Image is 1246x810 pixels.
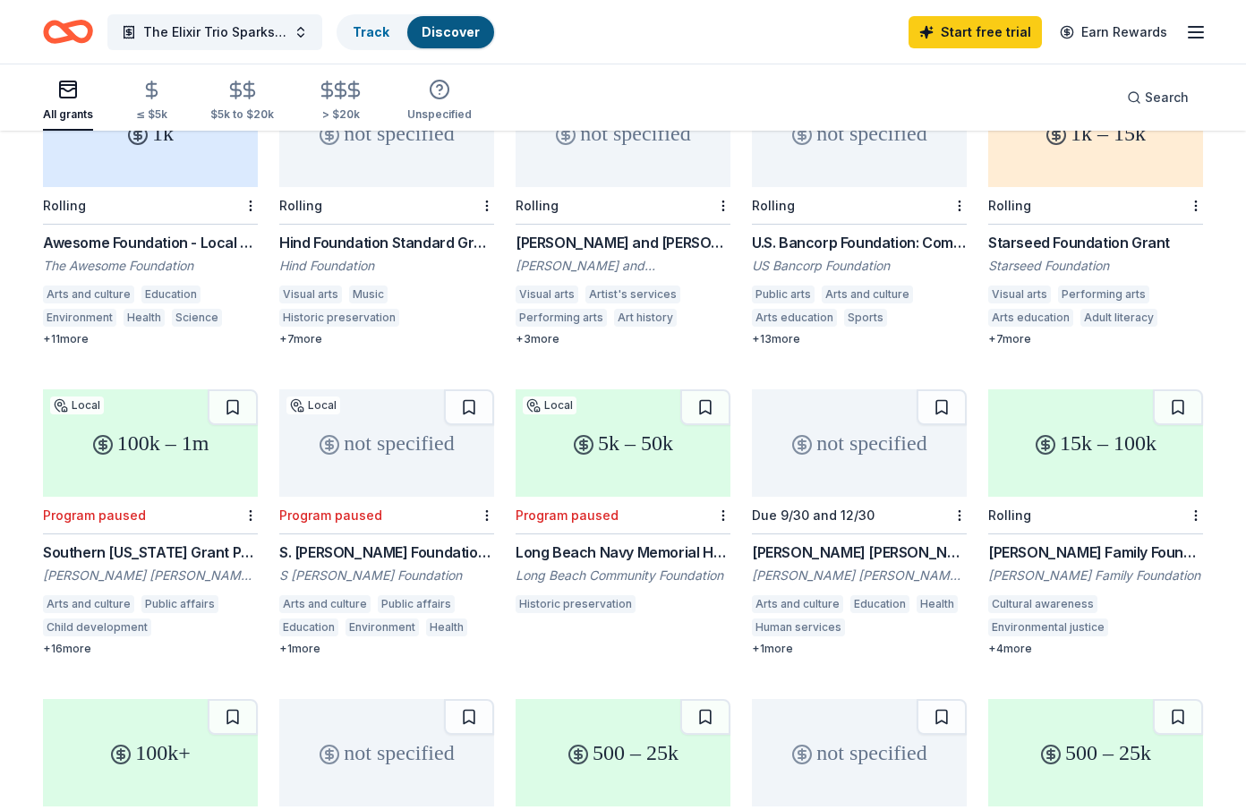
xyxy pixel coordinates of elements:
a: Start free trial [909,16,1042,48]
div: Visual arts [279,286,342,303]
div: Cultural awareness [988,595,1097,613]
a: Earn Rewards [1049,16,1178,48]
div: Visual arts [516,286,578,303]
div: not specified [516,80,730,187]
div: Hind Foundation [279,257,494,275]
div: Public affairs [378,595,455,613]
a: 1k – 15kRollingStarseed Foundation GrantStarseed FoundationVisual artsPerforming artsArts educati... [988,80,1203,346]
div: [PERSON_NAME] [PERSON_NAME] Charitable Foundation Grant [752,541,967,563]
div: [PERSON_NAME] and [PERSON_NAME] Foundation [516,257,730,275]
div: Education [141,286,201,303]
div: Awesome Foundation - Local Chapter Grants [43,232,258,253]
div: 1k [43,80,258,187]
div: Rolling [43,198,86,213]
div: not specified [752,389,967,497]
span: Search [1145,87,1189,108]
div: [PERSON_NAME] Family Foundation Grants [988,541,1203,563]
div: Health [426,618,467,636]
div: Arts and culture [43,286,134,303]
button: TrackDiscover [337,14,496,50]
a: 100k – 1mLocalProgram pausedSouthern [US_STATE] Grant Program[PERSON_NAME] [PERSON_NAME] Foundati... [43,389,258,656]
div: not specified [279,699,494,806]
div: [PERSON_NAME] [PERSON_NAME] Charitable Foundation [752,567,967,584]
div: not specified [752,699,967,806]
div: Performing arts [1058,286,1149,303]
div: + 4 more [988,642,1203,656]
div: + 1 more [752,642,967,656]
div: 100k – 1m [43,389,258,497]
div: [PERSON_NAME] and [PERSON_NAME] Foundation Grants [516,232,730,253]
div: Art history [614,309,677,327]
a: not specifiedRolling[PERSON_NAME] and [PERSON_NAME] Foundation Grants[PERSON_NAME] and [PERSON_NA... [516,80,730,346]
a: 15k – 100kRolling[PERSON_NAME] Family Foundation Grants[PERSON_NAME] Family FoundationCultural aw... [988,389,1203,656]
a: not specifiedLocalRollingHind Foundation Standard GrantHind FoundationVisual artsMusicHistoric pr... [279,80,494,346]
a: Track [353,24,389,39]
div: Environment [346,618,419,636]
div: Program paused [279,507,382,523]
div: The Awesome Foundation [43,257,258,275]
div: + 13 more [752,332,967,346]
div: S. [PERSON_NAME] Foundation Grant [279,541,494,563]
div: Rolling [516,198,559,213]
div: Artist's services [585,286,680,303]
div: Unspecified [407,107,472,122]
a: Home [43,11,93,53]
div: + 7 more [279,332,494,346]
div: Environmental justice [988,618,1108,636]
div: + 16 more [43,642,258,656]
a: 1kRollingAwesome Foundation - Local Chapter GrantsThe Awesome FoundationArts and cultureEducation... [43,80,258,346]
div: Hind Foundation Standard Grant [279,232,494,253]
div: Long Beach Navy Memorial Heritage Association Grants [516,541,730,563]
div: Program paused [43,507,146,523]
div: + 1 more [279,642,494,656]
button: Unspecified [407,72,472,131]
div: Arts and culture [752,595,843,613]
div: Southern [US_STATE] Grant Program [43,541,258,563]
button: Search [1113,80,1203,115]
div: Health [124,309,165,327]
a: not specifiedCyberGrantsRollingU.S. Bancorp Foundation: Community Possible Grant ProgramUS Bancor... [752,80,967,346]
button: > $20k [317,72,364,131]
div: 1k – 15k [988,80,1203,187]
div: Program paused [516,507,619,523]
div: + 11 more [43,332,258,346]
div: Historic preservation [516,595,636,613]
span: The Elixir Trio Sparks the Stage in NoHo [143,21,286,43]
div: All grants [43,107,93,122]
div: Performing arts [516,309,607,327]
div: Child development [43,618,151,636]
div: + 3 more [516,332,730,346]
button: All grants [43,72,93,131]
a: not specifiedDue 9/30 and 12/30[PERSON_NAME] [PERSON_NAME] Charitable Foundation Grant[PERSON_NAM... [752,389,967,656]
div: Health [917,595,958,613]
div: Sports [844,309,887,327]
div: Adult literacy [1080,309,1157,327]
div: S [PERSON_NAME] Foundation [279,567,494,584]
div: 500 – 25k [988,699,1203,806]
div: Historic preservation [279,309,399,327]
div: Rolling [279,198,322,213]
div: 100k+ [43,699,258,806]
div: U.S. Bancorp Foundation: Community Possible Grant Program [752,232,967,253]
div: 5k – 50k [516,389,730,497]
div: Environment [43,309,116,327]
div: Arts and culture [43,595,134,613]
div: Arts education [988,309,1073,327]
div: Music [349,286,388,303]
div: not specified [279,389,494,497]
div: Education [279,618,338,636]
div: 500 – 25k [516,699,730,806]
div: Education [850,595,909,613]
div: not specified [752,80,967,187]
div: not specified [279,80,494,187]
div: 15k – 100k [988,389,1203,497]
div: US Bancorp Foundation [752,257,967,275]
div: $5k to $20k [210,107,274,122]
button: The Elixir Trio Sparks the Stage in NoHo [107,14,322,50]
button: $5k to $20k [210,72,274,131]
div: Local [286,396,340,414]
div: Arts and culture [822,286,913,303]
div: Starseed Foundation Grant [988,232,1203,253]
div: Local [523,396,576,414]
div: Rolling [752,198,795,213]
